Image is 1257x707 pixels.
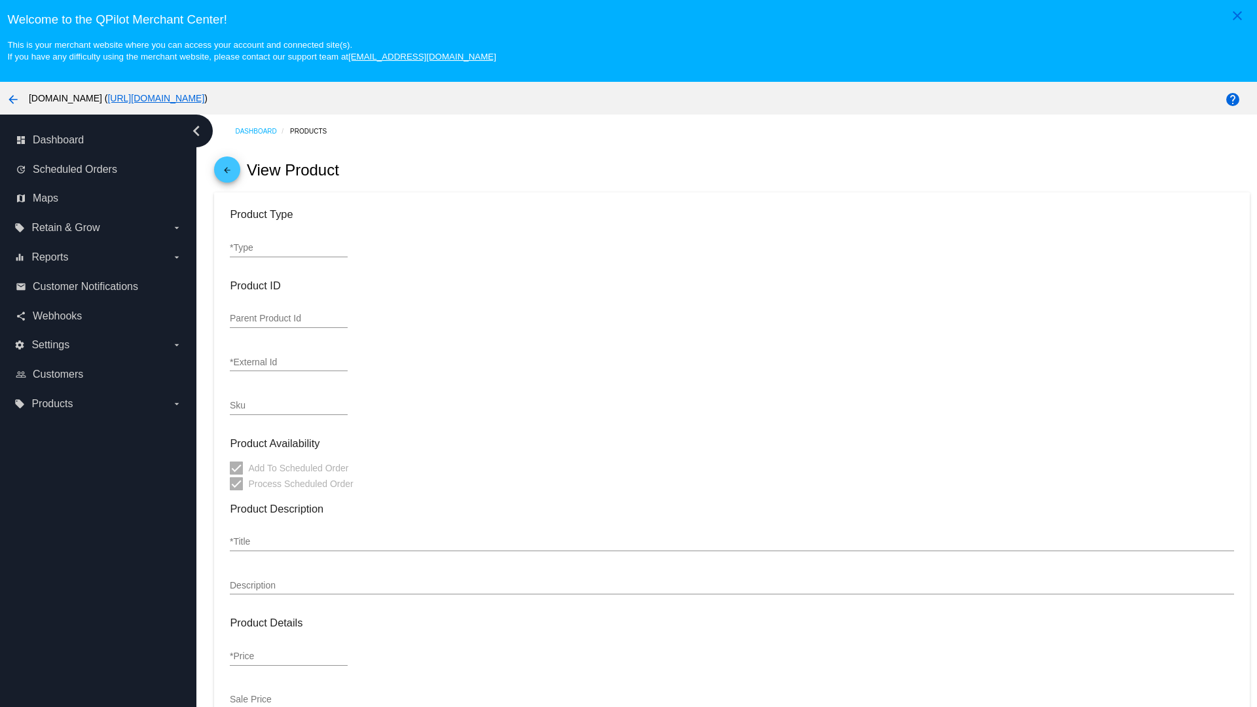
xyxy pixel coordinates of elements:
[172,223,182,233] i: arrow_drop_down
[14,223,25,233] i: local_offer
[14,399,25,409] i: local_offer
[16,281,26,292] i: email
[230,280,1233,292] h3: Product ID
[230,651,348,662] input: *Price
[29,93,208,103] span: [DOMAIN_NAME] ( )
[248,460,348,476] span: Add To Scheduled Order
[31,339,69,351] span: Settings
[172,252,182,263] i: arrow_drop_down
[14,340,25,350] i: settings
[230,695,348,705] input: Sale Price
[230,537,1233,547] input: *Title
[230,243,348,253] input: *Type
[230,314,348,324] input: Parent Product Id
[172,399,182,409] i: arrow_drop_down
[230,401,348,411] input: Sku
[348,52,496,62] a: [EMAIL_ADDRESS][DOMAIN_NAME]
[1230,8,1245,24] mat-icon: close
[16,369,26,380] i: people_outline
[186,120,207,141] i: chevron_left
[33,192,58,204] span: Maps
[107,93,204,103] a: [URL][DOMAIN_NAME]
[16,130,182,151] a: dashboard Dashboard
[33,281,138,293] span: Customer Notifications
[16,193,26,204] i: map
[33,310,82,322] span: Webhooks
[31,398,73,410] span: Products
[230,357,348,368] input: *External Id
[290,121,338,141] a: Products
[16,364,182,385] a: people_outline Customers
[16,311,26,321] i: share
[219,166,235,181] mat-icon: arrow_back
[33,164,117,175] span: Scheduled Orders
[33,134,84,146] span: Dashboard
[7,12,1249,27] h3: Welcome to the QPilot Merchant Center!
[16,276,182,297] a: email Customer Notifications
[16,306,182,327] a: share Webhooks
[16,159,182,180] a: update Scheduled Orders
[247,161,339,179] h2: View Product
[230,617,1233,629] h3: Product Details
[230,437,1233,450] h3: Product Availability
[16,188,182,209] a: map Maps
[31,251,68,263] span: Reports
[248,476,353,492] span: Process Scheduled Order
[1225,92,1241,107] mat-icon: help
[31,222,100,234] span: Retain & Grow
[5,92,21,107] mat-icon: arrow_back
[7,40,496,62] small: This is your merchant website where you can access your account and connected site(s). If you hav...
[172,340,182,350] i: arrow_drop_down
[16,164,26,175] i: update
[16,135,26,145] i: dashboard
[235,121,290,141] a: Dashboard
[33,369,83,380] span: Customers
[230,208,1233,221] h3: Product Type
[230,581,1233,591] input: Description
[230,503,1233,515] h3: Product Description
[14,252,25,263] i: equalizer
